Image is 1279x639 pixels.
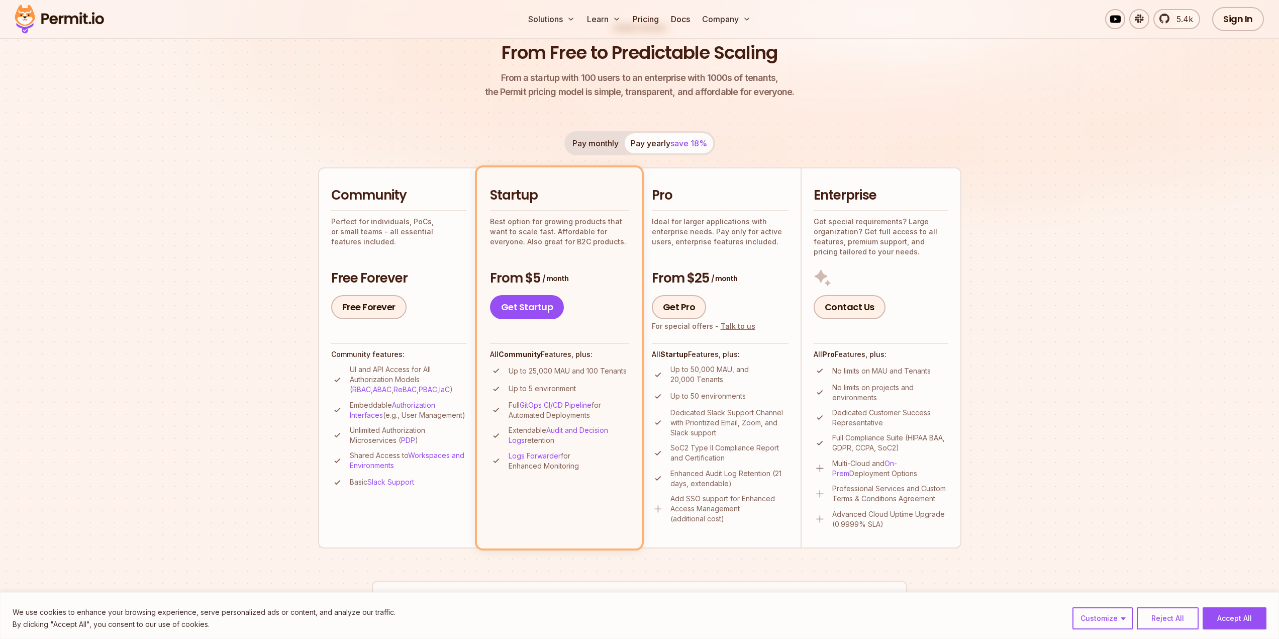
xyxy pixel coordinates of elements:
a: Contact Us [814,295,886,319]
button: Pay monthly [566,133,625,153]
p: for Enhanced Monitoring [509,451,629,471]
button: Learn [583,9,625,29]
a: Get Pro [652,295,707,319]
p: Up to 50 environments [670,391,746,401]
p: Dedicated Slack Support Channel with Prioritized Email, Zoom, and Slack support [670,408,789,438]
button: Reject All [1137,607,1199,629]
a: RBAC [352,385,371,394]
a: Free Forever [331,295,407,319]
p: Extendable retention [509,425,629,445]
a: 5.4k [1153,9,1200,29]
h2: Community [331,187,467,205]
a: Sign In [1212,7,1264,31]
a: ReBAC [393,385,417,394]
h1: From Free to Predictable Scaling [502,40,777,65]
p: the Permit pricing model is simple, transparent, and affordable for everyone. [485,71,795,99]
p: Professional Services and Custom Terms & Conditions Agreement [832,484,948,504]
span: / month [711,273,737,284]
a: IaC [439,385,450,394]
a: ABAC [373,385,391,394]
a: Pricing [629,9,663,29]
h2: Startup [490,187,629,205]
h2: Enterprise [814,187,948,205]
p: We use cookies to enhance your browsing experience, serve personalized ads or content, and analyz... [13,606,396,618]
p: No limits on MAU and Tenants [832,366,931,376]
h3: Free Forever [331,269,467,288]
a: Audit and Decision Logs [509,426,608,444]
h2: Pro [652,187,789,205]
p: Embeddable (e.g., User Management) [350,400,467,420]
p: Full for Automated Deployments [509,400,629,420]
p: No limits on projects and environments [832,383,948,403]
p: By clicking "Accept All", you consent to our use of cookies. [13,618,396,630]
a: Authorization Interfaces [350,401,435,419]
p: Unlimited Authorization Microservices ( ) [350,425,467,445]
img: Permit logo [10,2,109,36]
p: Up to 5 environment [509,384,576,394]
h3: From $5 [490,269,629,288]
span: / month [542,273,568,284]
p: UI and API Access for All Authorization Models ( , , , , ) [350,364,467,395]
a: Docs [667,9,694,29]
h4: All Features, plus: [652,349,789,359]
p: Perfect for individuals, PoCs, or small teams - all essential features included. [331,217,467,247]
p: Add SSO support for Enhanced Access Management (additional cost) [670,494,789,524]
p: Best option for growing products that want to scale fast. Affordable for everyone. Also great for... [490,217,629,247]
p: Shared Access to [350,450,467,471]
strong: Startup [660,350,688,358]
h4: All Features, plus: [490,349,629,359]
p: Up to 25,000 MAU and 100 Tenants [509,366,627,376]
button: Accept All [1203,607,1266,629]
p: Up to 50,000 MAU, and 20,000 Tenants [670,364,789,385]
button: Customize [1072,607,1133,629]
a: Talk to us [721,322,755,330]
a: On-Prem [832,459,897,478]
div: For special offers - [652,321,755,331]
strong: Community [499,350,541,358]
a: PDP [401,436,415,444]
a: Logs Forwarder [509,451,561,460]
h3: From $25 [652,269,789,288]
h4: All Features, plus: [814,349,948,359]
p: Dedicated Customer Success Representative [832,408,948,428]
a: GitOps CI/CD Pipeline [520,401,592,409]
p: Ideal for larger applications with enterprise needs. Pay only for active users, enterprise featur... [652,217,789,247]
p: Enhanced Audit Log Retention (21 days, extendable) [670,469,789,489]
a: Get Startup [490,295,564,319]
p: Advanced Cloud Uptime Upgrade (0.9999% SLA) [832,509,948,529]
a: PBAC [419,385,437,394]
p: Got special requirements? Large organization? Get full access to all features, premium support, a... [814,217,948,257]
span: From a startup with 100 users to an enterprise with 1000s of tenants, [485,71,795,85]
span: 5.4k [1170,13,1193,25]
p: SoC2 Type II Compliance Report and Certification [670,443,789,463]
p: Multi-Cloud and Deployment Options [832,459,948,479]
strong: Pro [822,350,835,358]
p: Full Compliance Suite (HIPAA BAA, GDPR, CCPA, SoC2) [832,433,948,453]
p: Basic [350,477,414,487]
h4: Community features: [331,349,467,359]
button: Solutions [524,9,579,29]
a: Slack Support [367,478,414,486]
button: Company [698,9,755,29]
